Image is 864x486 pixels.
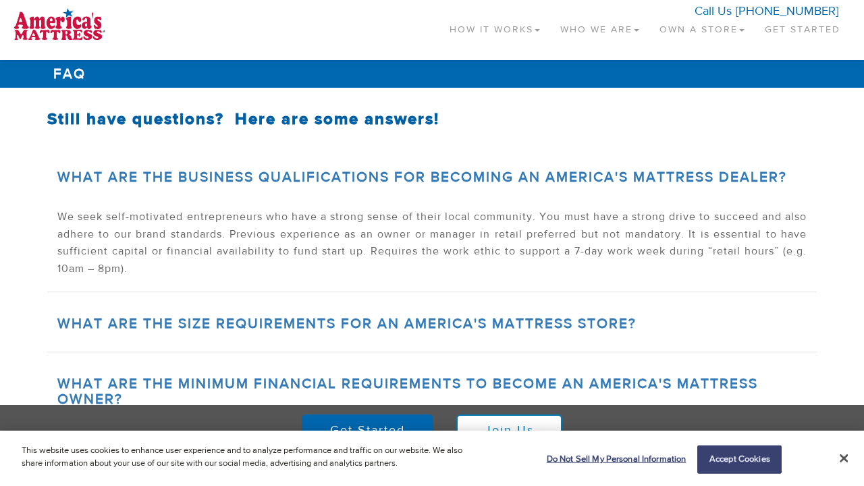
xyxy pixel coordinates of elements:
a: What are the business qualifications for becoming an America's Mattress Dealer? [57,168,787,186]
a: Join Us [456,414,562,447]
p: We seek self-motivated entrepreneurs who have a strong sense of their local community. You must h... [57,209,807,277]
a: Get Started [755,7,850,47]
a: [PHONE_NUMBER] [736,3,838,19]
span: Call Us [695,3,732,19]
a: How It Works [439,7,550,47]
a: Get Started [302,414,433,447]
h1: FAQ [47,60,817,88]
img: logo [13,7,105,40]
button: Close [840,452,848,464]
p: Still have questions? Here are some answers! [47,108,817,131]
p: This website uses cookies to enhance user experience and to analyze performance and traffic on ou... [22,444,475,470]
button: Accept Cookies [697,446,782,474]
a: What are the minimum financial requirements to become an America's Mattress Owner? [57,375,758,408]
a: What are the size requirements for an America's Mattress store? [57,315,637,333]
a: Who We Are [550,7,649,47]
button: Do Not Sell My Personal Information [540,446,686,473]
a: Own a Store [649,7,755,47]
